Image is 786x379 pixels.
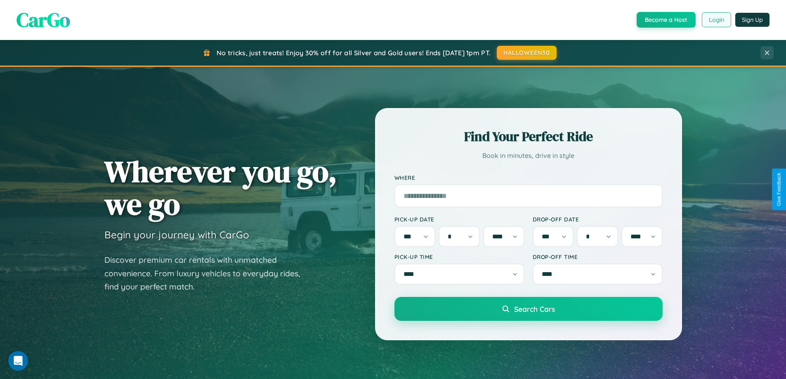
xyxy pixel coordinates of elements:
[533,253,663,260] label: Drop-off Time
[394,216,524,223] label: Pick-up Date
[394,253,524,260] label: Pick-up Time
[104,155,337,220] h1: Wherever you go, we go
[394,174,663,181] label: Where
[217,49,491,57] span: No tricks, just treats! Enjoy 30% off for all Silver and Gold users! Ends [DATE] 1pm PT.
[8,351,28,371] iframe: Intercom live chat
[394,297,663,321] button: Search Cars
[17,6,70,33] span: CarGo
[394,150,663,162] p: Book in minutes, drive in style
[776,173,782,206] div: Give Feedback
[497,46,557,60] button: HALLOWEEN30
[394,127,663,146] h2: Find Your Perfect Ride
[533,216,663,223] label: Drop-off Date
[637,12,696,28] button: Become a Host
[104,253,311,294] p: Discover premium car rentals with unmatched convenience. From luxury vehicles to everyday rides, ...
[735,13,769,27] button: Sign Up
[104,228,249,241] h3: Begin your journey with CarGo
[514,304,555,313] span: Search Cars
[702,12,731,27] button: Login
